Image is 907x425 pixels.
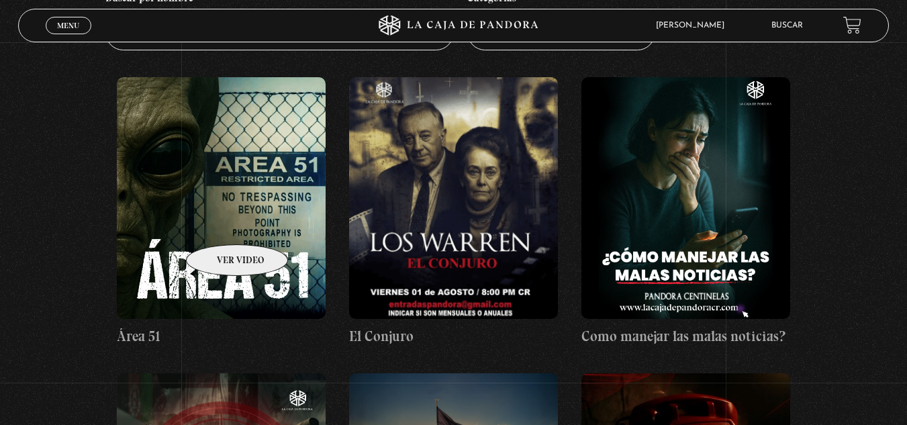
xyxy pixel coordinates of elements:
[649,21,738,30] span: [PERSON_NAME]
[349,77,558,347] a: El Conjuro
[581,326,790,347] h4: Como manejar las malas noticias?
[349,326,558,347] h4: El Conjuro
[771,21,803,30] a: Buscar
[117,326,326,347] h4: Área 51
[57,21,79,30] span: Menu
[52,32,84,42] span: Cerrar
[117,77,326,347] a: Área 51
[581,77,790,347] a: Como manejar las malas noticias?
[843,16,861,34] a: View your shopping cart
